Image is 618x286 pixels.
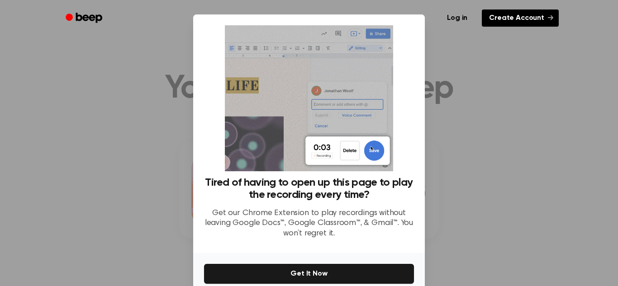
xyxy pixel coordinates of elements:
[482,9,559,27] a: Create Account
[225,25,393,171] img: Beep extension in action
[204,208,414,239] p: Get our Chrome Extension to play recordings without leaving Google Docs™, Google Classroom™, & Gm...
[438,8,476,28] a: Log in
[59,9,110,27] a: Beep
[204,177,414,201] h3: Tired of having to open up this page to play the recording every time?
[204,264,414,284] button: Get It Now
